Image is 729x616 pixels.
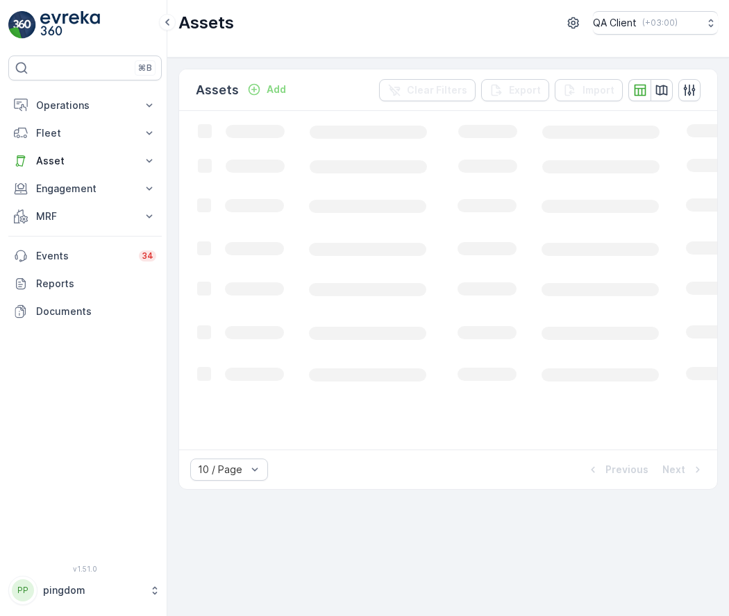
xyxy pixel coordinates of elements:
[8,270,162,298] a: Reports
[379,79,476,101] button: Clear Filters
[593,11,718,35] button: QA Client(+03:00)
[583,83,614,97] p: Import
[8,298,162,325] a: Documents
[8,203,162,230] button: MRF
[36,99,134,112] p: Operations
[178,12,234,34] p: Assets
[142,250,153,262] p: 34
[8,11,36,39] img: logo
[662,463,685,477] p: Next
[267,83,286,96] p: Add
[43,583,142,597] p: pingdom
[196,80,239,100] p: Assets
[661,461,706,478] button: Next
[242,81,292,98] button: Add
[642,17,678,28] p: ( +03:00 )
[407,83,467,97] p: Clear Filters
[8,565,162,573] span: v 1.51.0
[36,154,134,168] p: Asset
[36,209,134,223] p: MRF
[36,182,134,196] p: Engagement
[8,175,162,203] button: Engagement
[36,126,134,140] p: Fleet
[481,79,549,101] button: Export
[36,305,156,318] p: Documents
[8,119,162,147] button: Fleet
[12,579,34,601] div: PP
[509,83,541,97] p: Export
[40,11,100,39] img: logo_light-DOdMpM7g.png
[8,147,162,175] button: Asset
[555,79,623,101] button: Import
[585,461,650,478] button: Previous
[593,16,637,30] p: QA Client
[36,249,131,263] p: Events
[36,277,156,291] p: Reports
[605,463,648,477] p: Previous
[138,62,152,74] p: ⌘B
[8,576,162,605] button: PPpingdom
[8,92,162,119] button: Operations
[8,242,162,270] a: Events34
